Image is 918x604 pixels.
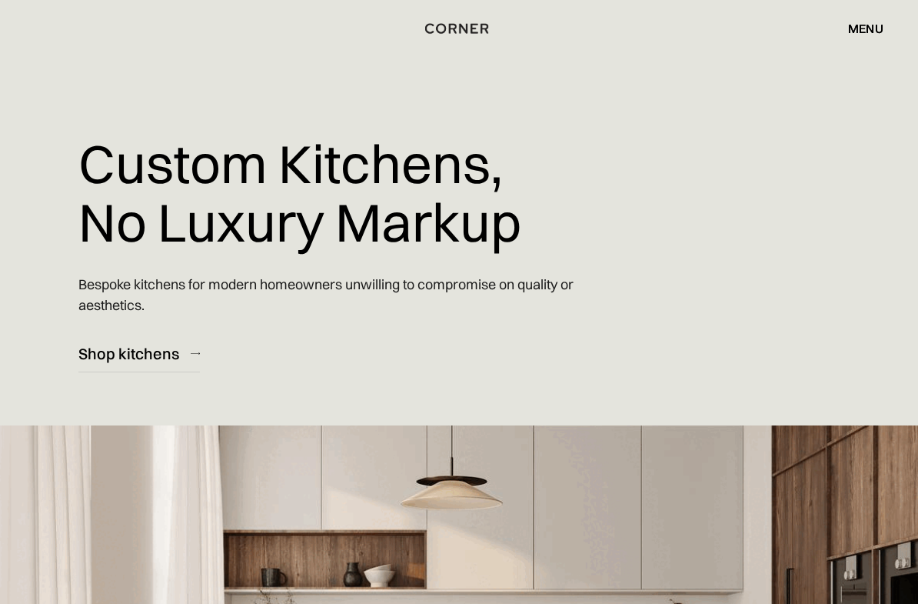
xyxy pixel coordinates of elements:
div: Shop kitchens [78,343,179,364]
div: menu [833,15,883,42]
h1: Custom Kitchens, No Luxury Markup [78,123,521,262]
a: home [414,18,504,38]
p: Bespoke kitchens for modern homeowners unwilling to compromise on quality or aesthetics. [78,262,607,327]
div: menu [848,22,883,35]
a: Shop kitchens [78,335,200,372]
